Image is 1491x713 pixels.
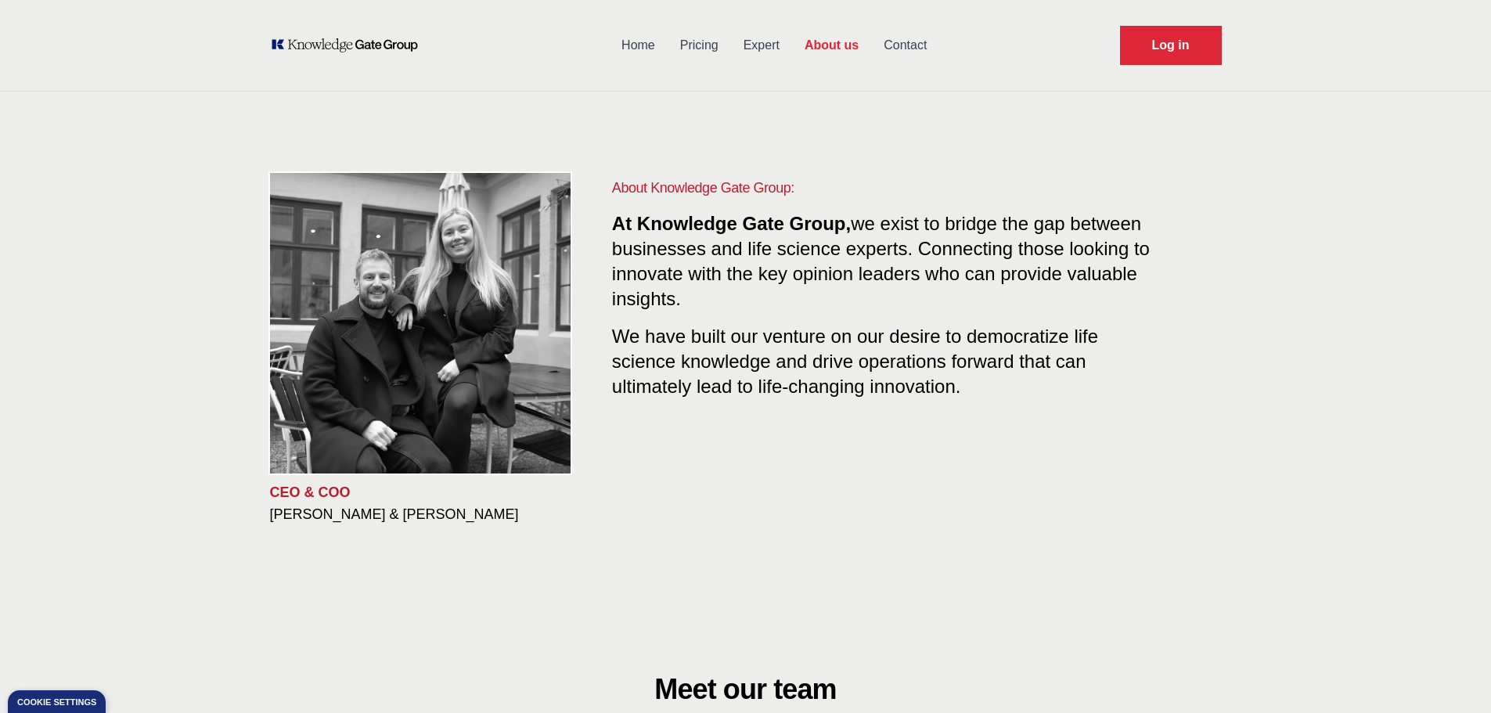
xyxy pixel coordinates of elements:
[612,213,1150,309] span: we exist to bridge the gap between businesses and life science experts. Connecting those looking ...
[345,674,1147,705] h2: Meet our team
[668,25,731,66] a: Pricing
[270,38,429,53] a: KOL Knowledge Platform: Talk to Key External Experts (KEE)
[612,213,851,234] span: At Knowledge Gate Group,
[1413,638,1491,713] div: Chat-widget
[270,483,587,502] p: CEO & COO
[270,173,571,474] img: KOL management, KEE, Therapy area experts
[17,698,96,707] div: Cookie settings
[270,505,587,524] h3: [PERSON_NAME] & [PERSON_NAME]
[1413,638,1491,713] iframe: Chat Widget
[612,319,1098,397] span: We have built our venture on our desire to democratize life science knowledge and drive operation...
[609,25,668,66] a: Home
[612,177,1159,199] h1: About Knowledge Gate Group:
[731,25,792,66] a: Expert
[792,25,871,66] a: About us
[1120,26,1222,65] a: Request Demo
[871,25,939,66] a: Contact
